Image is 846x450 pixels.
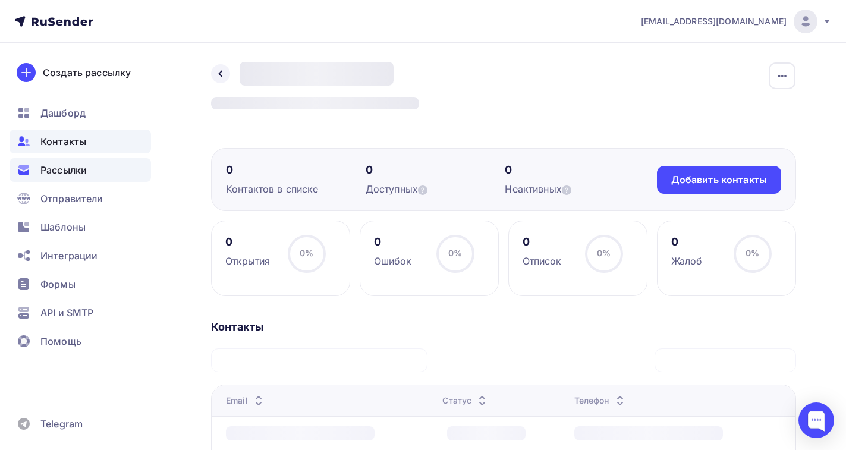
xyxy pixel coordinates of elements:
a: Отправители [10,187,151,210]
div: 0 [225,235,271,249]
a: Формы [10,272,151,296]
span: Интеграции [40,248,98,263]
div: 0 [523,235,562,249]
a: [EMAIL_ADDRESS][DOMAIN_NAME] [641,10,832,33]
span: Дашборд [40,106,86,120]
a: Контакты [10,130,151,153]
div: Отписок [523,254,562,268]
span: 0% [300,248,313,258]
div: Доступных [366,182,505,196]
span: 0% [597,248,611,258]
span: Отправители [40,191,103,206]
span: Шаблоны [40,220,86,234]
div: 0 [374,235,412,249]
div: Ошибок [374,254,412,268]
div: Контактов в списке [226,182,366,196]
span: [EMAIL_ADDRESS][DOMAIN_NAME] [641,15,787,27]
div: Открытия [225,254,271,268]
a: Дашборд [10,101,151,125]
div: 0 [671,235,703,249]
div: Добавить контакты [671,173,767,187]
div: Статус [442,395,489,407]
div: 0 [226,163,366,177]
span: Помощь [40,334,81,348]
div: Телефон [574,395,627,407]
div: Создать рассылку [43,65,131,80]
span: 0% [746,248,759,258]
div: Контакты [211,320,796,334]
span: Контакты [40,134,86,149]
span: API и SMTP [40,306,93,320]
span: 0% [448,248,462,258]
span: Telegram [40,417,83,431]
span: Формы [40,277,76,291]
div: 0 [505,163,644,177]
div: 0 [366,163,505,177]
div: Жалоб [671,254,703,268]
div: Неактивных [505,182,644,196]
a: Шаблоны [10,215,151,239]
a: Рассылки [10,158,151,182]
div: Email [226,395,266,407]
span: Рассылки [40,163,87,177]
